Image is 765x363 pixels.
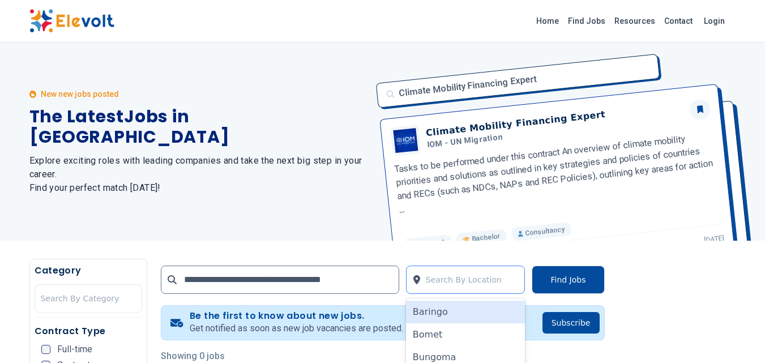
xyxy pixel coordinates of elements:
[29,9,114,33] img: Elevolt
[161,349,605,363] p: Showing 0 jobs
[406,323,525,346] div: Bomet
[708,309,765,363] iframe: Chat Widget
[35,264,142,277] h5: Category
[29,154,369,195] h2: Explore exciting roles with leading companies and take the next big step in your career. Find you...
[697,10,732,32] a: Login
[406,301,525,323] div: Baringo
[563,12,610,30] a: Find Jobs
[542,312,600,334] button: Subscribe
[190,310,403,322] h4: Be the first to know about new jobs.
[532,12,563,30] a: Home
[57,345,92,354] span: Full-time
[41,88,119,100] p: New new jobs posted
[610,12,660,30] a: Resources
[660,12,697,30] a: Contact
[41,345,50,354] input: Full-time
[532,266,604,294] button: Find Jobs
[29,106,369,147] h1: The Latest Jobs in [GEOGRAPHIC_DATA]
[35,324,142,338] h5: Contract Type
[190,322,403,335] p: Get notified as soon as new job vacancies are posted.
